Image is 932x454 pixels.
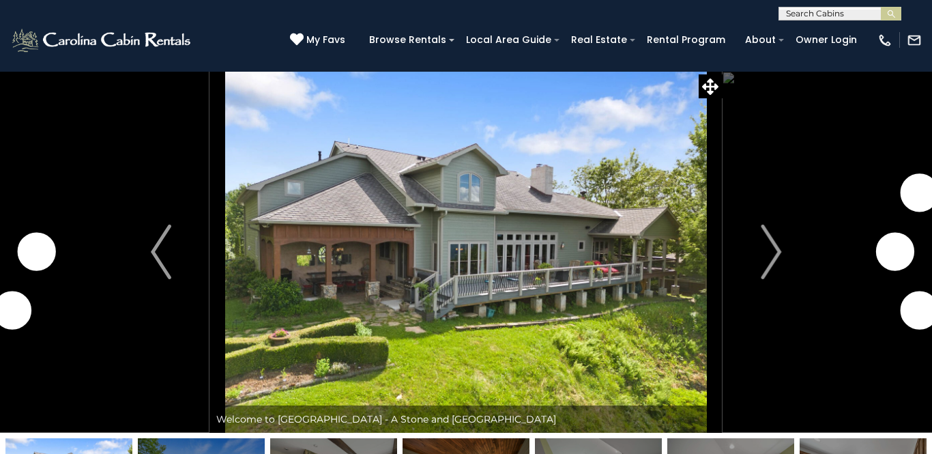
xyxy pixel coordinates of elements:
img: arrow [761,225,781,279]
img: White-1-2.png [10,27,194,54]
a: Owner Login [789,29,864,51]
img: arrow [151,225,171,279]
button: Previous [113,71,209,433]
a: Rental Program [640,29,732,51]
a: Real Estate [564,29,634,51]
a: My Favs [290,33,349,48]
img: mail-regular-white.png [907,33,922,48]
button: Next [723,71,819,433]
img: phone-regular-white.png [877,33,892,48]
a: About [738,29,783,51]
div: Welcome to [GEOGRAPHIC_DATA] - A Stone and [GEOGRAPHIC_DATA] [209,406,722,433]
span: My Favs [306,33,345,47]
a: Browse Rentals [362,29,453,51]
a: Local Area Guide [459,29,558,51]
